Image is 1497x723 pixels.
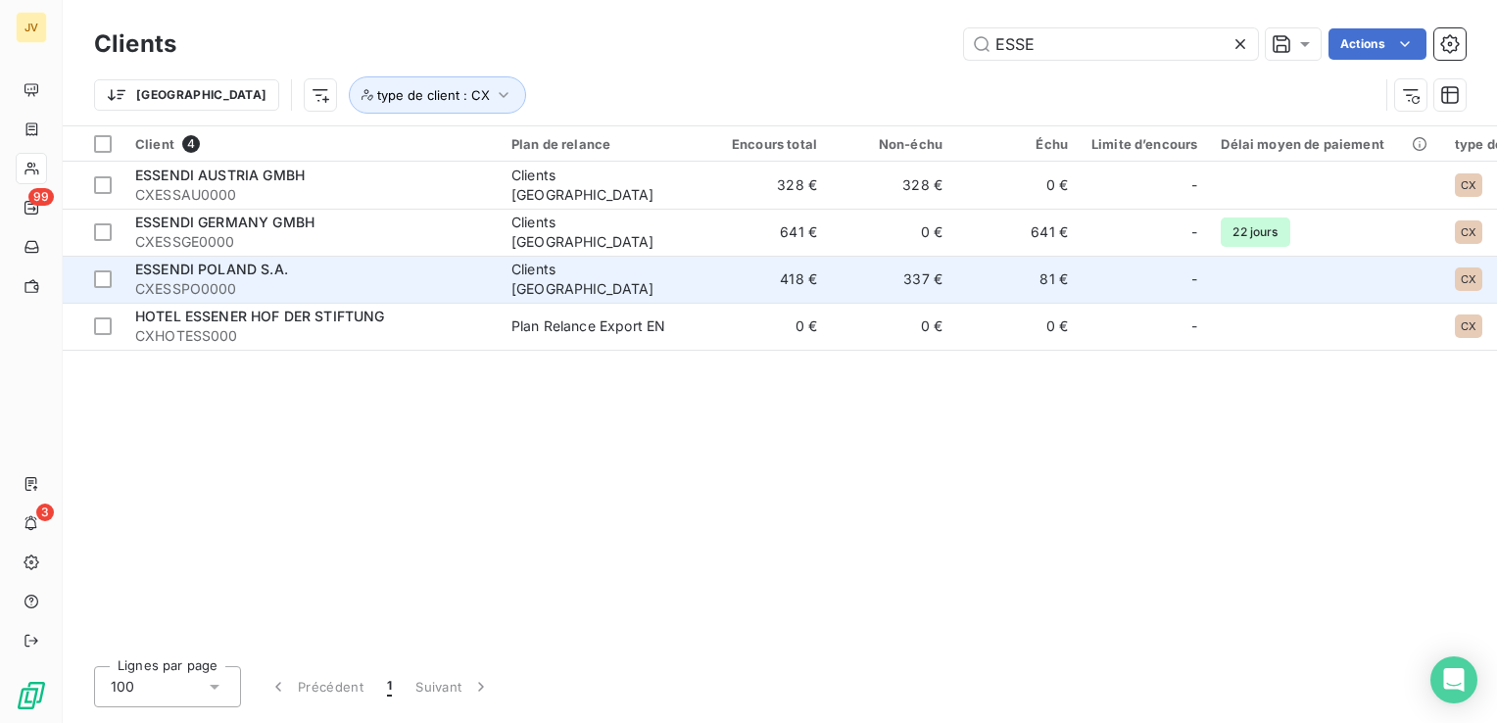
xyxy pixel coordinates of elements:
span: HOTEL ESSENER HOF DER STIFTUNG [135,308,385,324]
span: 99 [28,188,54,206]
td: 418 € [703,256,829,303]
td: 641 € [954,209,1080,256]
span: Client [135,136,174,152]
td: 0 € [954,162,1080,209]
div: Plan Relance Export EN [511,316,665,336]
span: 1 [387,677,392,697]
div: Plan de relance [511,136,692,152]
td: 328 € [829,162,954,209]
td: 0 € [954,303,1080,350]
td: 641 € [703,209,829,256]
span: 3 [36,504,54,521]
span: CXESSAU0000 [135,185,488,205]
img: Logo LeanPay [16,680,47,711]
td: 81 € [954,256,1080,303]
td: 337 € [829,256,954,303]
span: ESSENDI AUSTRIA GMBH [135,167,305,183]
div: Délai moyen de paiement [1221,136,1430,152]
td: 0 € [829,303,954,350]
span: CXHOTESS000 [135,326,488,346]
td: 0 € [829,209,954,256]
span: CXESSGE0000 [135,232,488,252]
span: CX [1461,179,1476,191]
div: Échu [966,136,1068,152]
span: ESSENDI POLAND S.A. [135,261,288,277]
button: type de client : CX [349,76,526,114]
span: CX [1461,226,1476,238]
span: - [1191,269,1197,289]
td: 328 € [703,162,829,209]
h3: Clients [94,26,176,62]
div: JV [16,12,47,43]
button: Précédent [257,666,375,707]
span: ESSENDI GERMANY GMBH [135,214,314,230]
span: - [1191,222,1197,242]
span: 22 jours [1221,217,1289,247]
td: 0 € [703,303,829,350]
div: Clients [GEOGRAPHIC_DATA] [511,213,692,252]
div: Open Intercom Messenger [1430,656,1477,703]
button: [GEOGRAPHIC_DATA] [94,79,279,111]
a: 99 [16,192,46,223]
div: Clients [GEOGRAPHIC_DATA] [511,166,692,205]
span: 4 [182,135,200,153]
span: CXESSPO0000 [135,279,488,299]
div: Limite d’encours [1091,136,1197,152]
button: Actions [1328,28,1426,60]
div: Clients [GEOGRAPHIC_DATA] [511,260,692,299]
div: Non-échu [841,136,942,152]
button: 1 [375,666,404,707]
input: Rechercher [964,28,1258,60]
span: 100 [111,677,134,697]
span: - [1191,316,1197,336]
span: type de client : CX [377,87,490,103]
div: Encours total [715,136,817,152]
span: CX [1461,273,1476,285]
button: Suivant [404,666,503,707]
span: CX [1461,320,1476,332]
span: - [1191,175,1197,195]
